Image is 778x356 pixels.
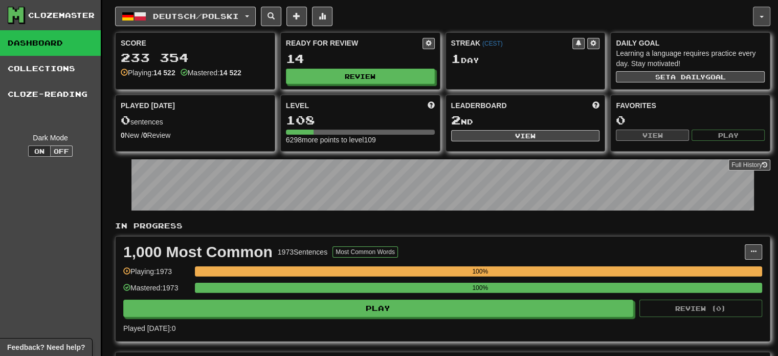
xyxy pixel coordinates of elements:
button: On [28,145,51,157]
div: Learning a language requires practice every day. Stay motivated! [616,48,765,69]
span: 1 [451,51,461,66]
strong: 0 [143,131,147,139]
div: 1,000 Most Common [123,244,273,260]
div: Daily Goal [616,38,765,48]
span: Level [286,100,309,111]
div: Streak [451,38,573,48]
div: Clozemaster [28,10,95,20]
div: 108 [286,114,435,127]
strong: 14 522 [219,69,241,77]
button: Play [123,300,633,317]
button: Review [286,69,435,84]
div: 100% [198,283,762,293]
button: View [451,130,600,141]
button: Review (0) [639,300,762,317]
span: Leaderboard [451,100,507,111]
div: 0 [616,114,765,127]
div: Score [121,38,270,48]
div: 1973 Sentences [278,247,327,257]
strong: 14 522 [153,69,175,77]
span: Deutsch / Polski [153,12,239,20]
div: Playing: [121,68,175,78]
div: Playing: 1973 [123,266,190,283]
div: sentences [121,114,270,127]
div: 233 354 [121,51,270,64]
div: Favorites [616,100,765,111]
div: Dark Mode [8,133,93,143]
button: View [616,130,689,141]
button: Play [692,130,765,141]
div: 100% [198,266,762,277]
span: Played [DATE] [121,100,175,111]
div: nd [451,114,600,127]
span: Score more points to level up [428,100,435,111]
p: In Progress [115,221,770,231]
button: Add sentence to collection [286,7,307,26]
span: Open feedback widget [7,342,85,352]
span: This week in points, UTC [592,100,599,111]
span: Played [DATE]: 0 [123,324,175,332]
a: Full History [728,159,770,171]
a: (CEST) [482,40,503,47]
div: Day [451,52,600,66]
span: 2 [451,113,461,127]
button: Seta dailygoal [616,71,765,82]
span: 0 [121,113,130,127]
button: Search sentences [261,7,281,26]
div: Mastered: 1973 [123,283,190,300]
span: a daily [671,73,705,80]
div: Mastered: [181,68,241,78]
div: New / Review [121,130,270,140]
strong: 0 [121,131,125,139]
button: Deutsch/Polski [115,7,256,26]
button: Most Common Words [332,246,398,258]
button: More stats [312,7,332,26]
button: Off [50,145,73,157]
div: 14 [286,52,435,65]
div: Ready for Review [286,38,423,48]
div: 6298 more points to level 109 [286,135,435,145]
